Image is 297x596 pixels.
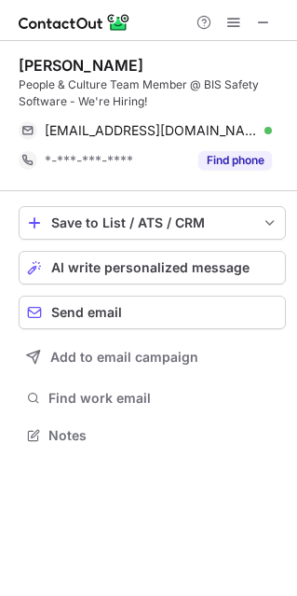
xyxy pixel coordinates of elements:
div: Save to List / ATS / CRM [51,215,253,230]
button: Reveal Button [198,151,272,170]
button: AI write personalized message [19,251,286,284]
span: Find work email [48,390,278,407]
button: Add to email campaign [19,340,286,374]
button: Find work email [19,385,286,411]
span: Send email [51,305,122,320]
button: save-profile-one-click [19,206,286,240]
div: [PERSON_NAME] [19,56,143,75]
button: Notes [19,423,286,449]
img: ContactOut v5.3.10 [19,11,130,34]
span: [EMAIL_ADDRESS][DOMAIN_NAME] [45,122,258,139]
button: Send email [19,296,286,329]
span: AI write personalized message [51,260,250,275]
span: Add to email campaign [50,350,198,365]
span: Notes [48,427,278,444]
div: People & Culture Team Member @ BIS Safety Software - We're Hiring! [19,76,286,110]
